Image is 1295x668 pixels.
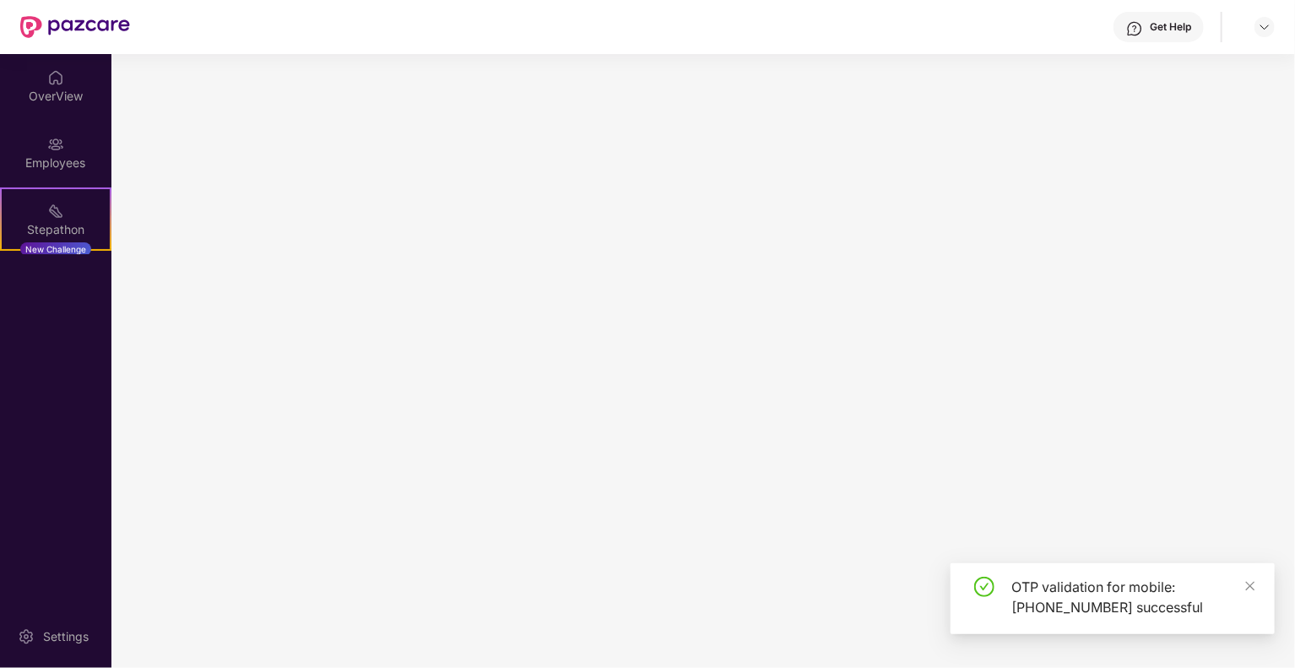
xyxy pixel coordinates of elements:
[1011,577,1254,617] div: OTP validation for mobile: [PHONE_NUMBER] successful
[20,242,91,256] div: New Challenge
[47,136,64,153] img: svg+xml;base64,PHN2ZyBpZD0iRW1wbG95ZWVzIiB4bWxucz0iaHR0cDovL3d3dy53My5vcmcvMjAwMC9zdmciIHdpZHRoPS...
[1258,20,1271,34] img: svg+xml;base64,PHN2ZyBpZD0iRHJvcGRvd24tMzJ4MzIiIHhtbG5zPSJodHRwOi8vd3d3LnczLm9yZy8yMDAwL3N2ZyIgd2...
[2,221,110,238] div: Stepathon
[38,628,94,645] div: Settings
[1126,20,1143,37] img: svg+xml;base64,PHN2ZyBpZD0iSGVscC0zMngzMiIgeG1sbnM9Imh0dHA6Ly93d3cudzMub3JnLzIwMDAvc3ZnIiB3aWR0aD...
[1244,580,1256,592] span: close
[20,16,130,38] img: New Pazcare Logo
[974,577,994,597] span: check-circle
[18,628,35,645] img: svg+xml;base64,PHN2ZyBpZD0iU2V0dGluZy0yMHgyMCIgeG1sbnM9Imh0dHA6Ly93d3cudzMub3JnLzIwMDAvc3ZnIiB3aW...
[47,203,64,220] img: svg+xml;base64,PHN2ZyB4bWxucz0iaHR0cDovL3d3dy53My5vcmcvMjAwMC9zdmciIHdpZHRoPSIyMSIgaGVpZ2h0PSIyMC...
[47,69,64,86] img: svg+xml;base64,PHN2ZyBpZD0iSG9tZSIgeG1sbnM9Imh0dHA6Ly93d3cudzMub3JnLzIwMDAvc3ZnIiB3aWR0aD0iMjAiIG...
[1150,20,1191,34] div: Get Help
